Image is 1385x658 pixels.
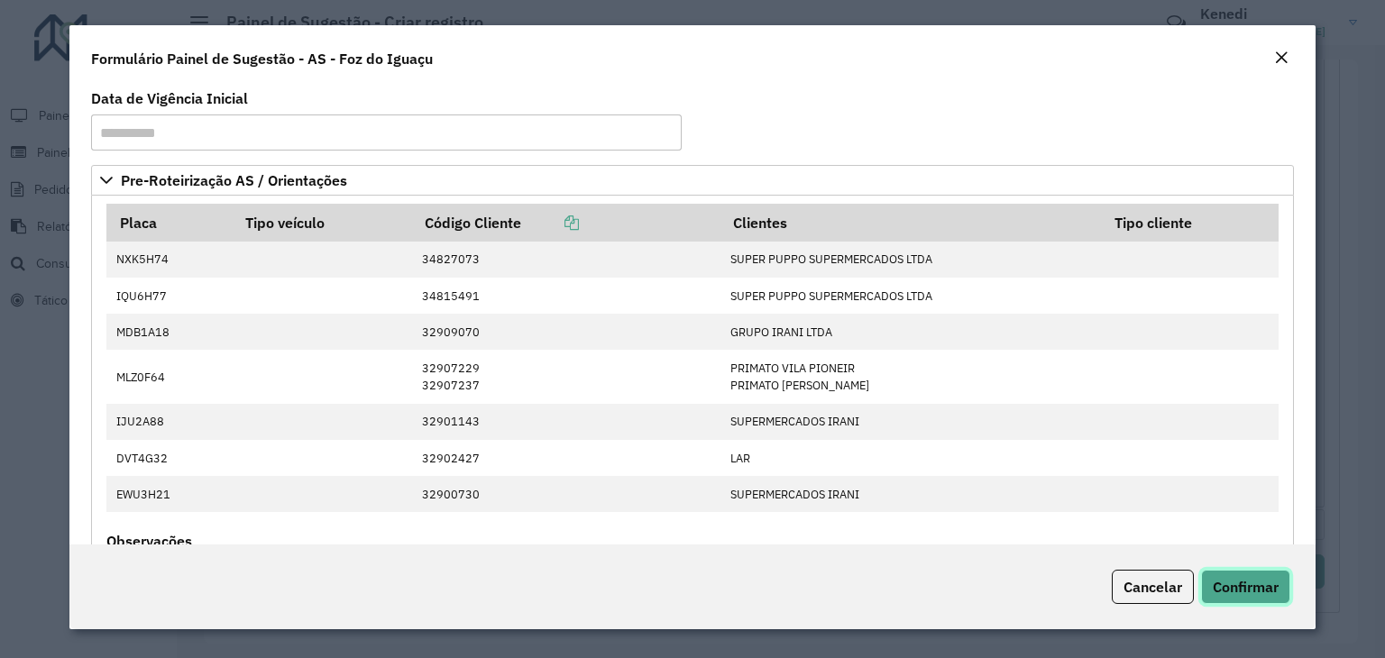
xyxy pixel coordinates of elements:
label: Data de Vigência Inicial [91,87,248,109]
th: Tipo veículo [233,204,412,242]
td: 32900730 [412,476,720,512]
td: SUPERMERCADOS IRANI [720,476,1102,512]
button: Cancelar [1112,570,1194,604]
th: Placa [106,204,233,242]
th: Código Cliente [412,204,720,242]
td: SUPER PUPPO SUPERMERCADOS LTDA [720,242,1102,278]
button: Close [1269,47,1294,70]
td: SUPERMERCADOS IRANI [720,404,1102,440]
td: EWU3H21 [106,476,233,512]
td: DVT4G32 [106,440,233,476]
td: 32907229 32907237 [412,350,720,403]
td: GRUPO IRANI LTDA [720,314,1102,350]
td: IJU2A88 [106,404,233,440]
h4: Formulário Painel de Sugestão - AS - Foz do Iguaçu [91,48,433,69]
span: Pre-Roteirização AS / Orientações [121,173,347,187]
td: 32909070 [412,314,720,350]
span: Confirmar [1213,578,1279,596]
td: IQU6H77 [106,278,233,314]
th: Clientes [720,204,1102,242]
td: NXK5H74 [106,242,233,278]
td: LAR [720,440,1102,476]
td: 34827073 [412,242,720,278]
span: Cancelar [1124,578,1182,596]
td: SUPER PUPPO SUPERMERCADOS LTDA [720,278,1102,314]
label: Observações [106,530,192,552]
td: MDB1A18 [106,314,233,350]
td: PRIMATO VILA PIONEIR PRIMATO [PERSON_NAME] [720,350,1102,403]
a: Copiar [521,214,579,232]
button: Confirmar [1201,570,1290,604]
td: 32901143 [412,404,720,440]
td: 34815491 [412,278,720,314]
em: Fechar [1274,50,1289,65]
td: 32902427 [412,440,720,476]
th: Tipo cliente [1102,204,1279,242]
td: MLZ0F64 [106,350,233,403]
a: Pre-Roteirização AS / Orientações [91,165,1294,196]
